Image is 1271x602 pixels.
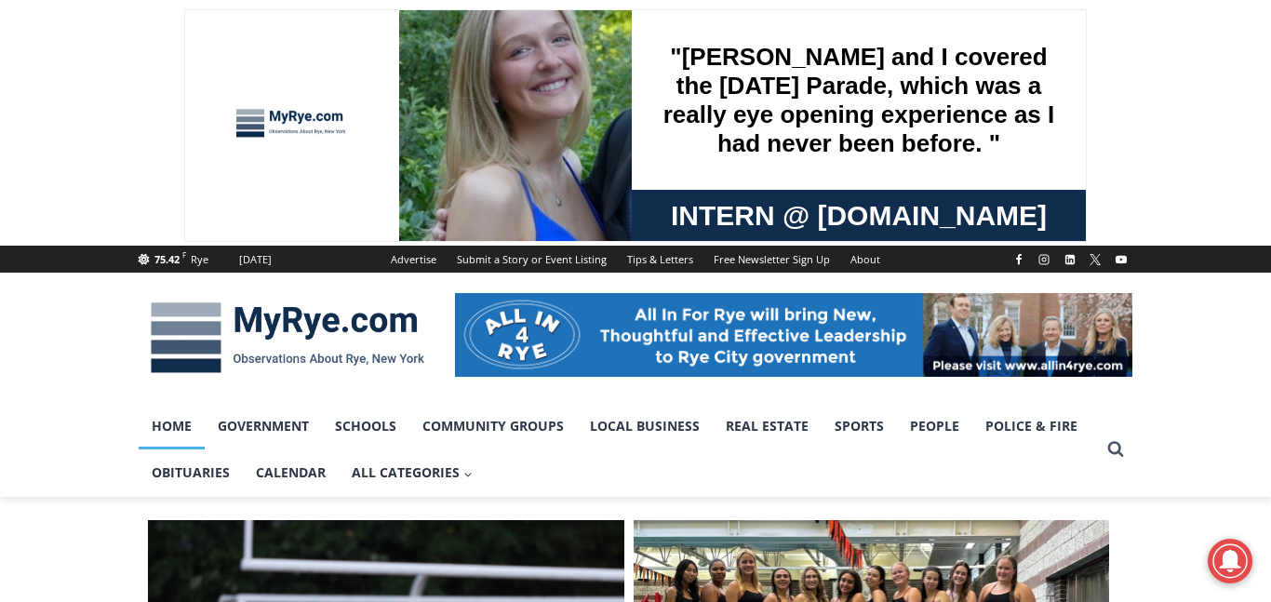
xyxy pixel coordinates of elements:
a: Sports [822,403,897,449]
a: Linkedin [1059,248,1081,271]
div: Rye [191,251,208,268]
nav: Primary Navigation [139,403,1099,497]
button: Child menu of All Categories [339,449,486,496]
a: Instagram [1033,248,1055,271]
a: Intern @ [DOMAIN_NAME] [448,181,902,232]
a: X [1084,248,1106,271]
a: Local Business [577,403,713,449]
a: Tips & Letters [617,246,703,273]
div: "the precise, almost orchestrated movements of cutting and assembling sushi and [PERSON_NAME] mak... [192,116,274,222]
span: Open Tues. - Sun. [PHONE_NUMBER] [6,192,182,262]
a: Community Groups [409,403,577,449]
a: YouTube [1110,248,1132,271]
a: Home [139,403,205,449]
span: F [182,249,186,260]
nav: Secondary Navigation [381,246,890,273]
a: Obituaries [139,449,243,496]
a: People [897,403,972,449]
a: Real Estate [713,403,822,449]
img: All in for Rye [455,293,1132,377]
span: Intern @ [DOMAIN_NAME] [487,185,863,227]
a: Advertise [381,246,447,273]
div: [DATE] [239,251,272,268]
a: Open Tues. - Sun. [PHONE_NUMBER] [1,187,187,232]
a: Submit a Story or Event Listing [447,246,617,273]
a: Calendar [243,449,339,496]
a: Facebook [1008,248,1030,271]
a: Schools [322,403,409,449]
a: About [840,246,890,273]
a: Free Newsletter Sign Up [703,246,840,273]
span: 75.42 [154,252,180,266]
a: Police & Fire [972,403,1090,449]
a: Government [205,403,322,449]
button: View Search Form [1099,433,1132,466]
img: MyRye.com [139,289,436,386]
div: "[PERSON_NAME] and I covered the [DATE] Parade, which was a really eye opening experience as I ha... [470,1,879,181]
